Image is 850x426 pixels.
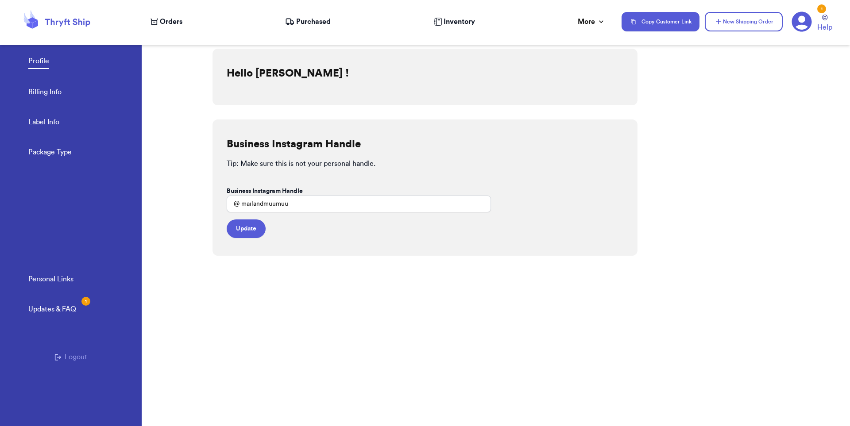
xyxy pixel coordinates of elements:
div: 1 [81,297,90,306]
h2: Hello [PERSON_NAME] ! [227,66,349,81]
button: Update [227,219,266,238]
a: Inventory [434,16,475,27]
p: Tip: Make sure this is not your personal handle. [227,158,623,169]
h2: Business Instagram Handle [227,137,361,151]
div: 1 [817,4,826,13]
span: Purchased [296,16,331,27]
button: Logout [54,352,87,362]
a: Package Type [28,147,72,159]
a: Billing Info [28,87,62,99]
a: Help [817,15,832,33]
span: Inventory [444,16,475,27]
button: Copy Customer Link [622,12,699,31]
a: Profile [28,56,49,69]
div: @ [227,196,240,212]
label: Business Instagram Handle [227,187,303,196]
a: Label Info [28,117,59,129]
div: Updates & FAQ [28,304,76,315]
a: Orders [151,16,182,27]
div: More [578,16,606,27]
a: Updates & FAQ1 [28,304,76,316]
a: 1 [792,12,812,32]
button: New Shipping Order [705,12,783,31]
span: Orders [160,16,182,27]
a: Purchased [285,16,331,27]
span: Help [817,22,832,33]
a: Personal Links [28,274,73,286]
